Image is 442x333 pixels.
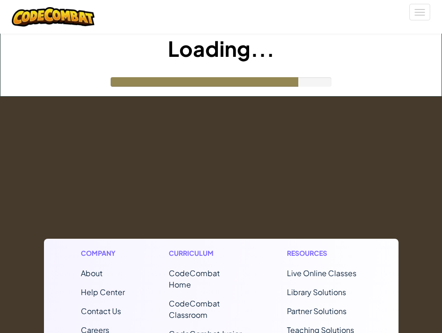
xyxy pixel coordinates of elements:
[81,306,121,316] span: Contact Us
[169,248,243,258] h1: Curriculum
[12,7,95,27] img: CodeCombat logo
[287,268,356,278] a: Live Online Classes
[287,306,347,316] a: Partner Solutions
[287,287,346,297] a: Library Solutions
[169,268,220,289] span: CodeCombat Home
[81,248,125,258] h1: Company
[81,287,125,297] a: Help Center
[0,34,442,63] h1: Loading...
[81,268,103,278] a: About
[169,298,220,320] a: CodeCombat Classroom
[287,248,362,258] h1: Resources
